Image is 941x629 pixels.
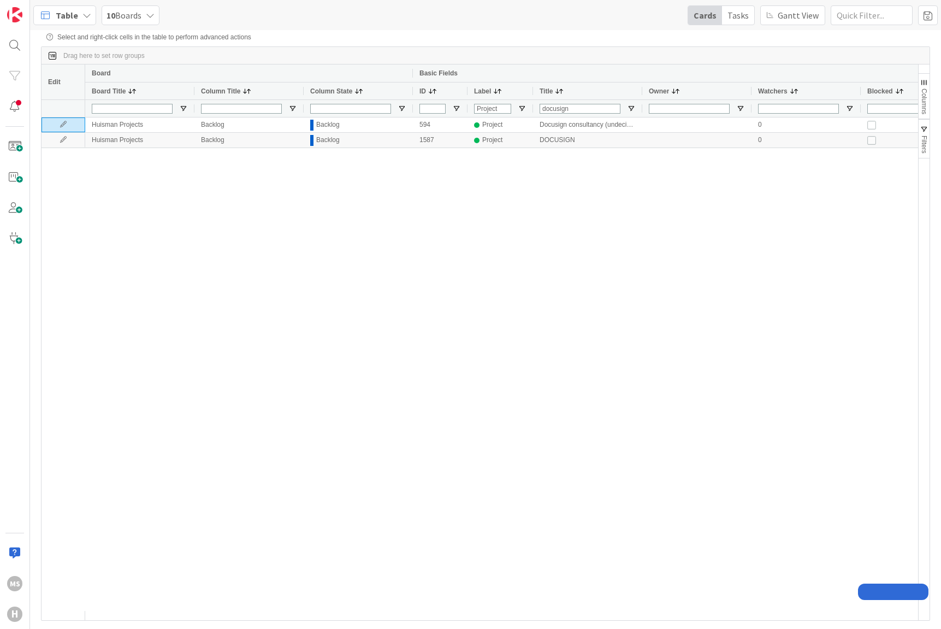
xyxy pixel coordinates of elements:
[920,136,928,154] span: Filters
[540,87,553,95] span: Title
[413,117,467,132] div: 594
[7,576,22,591] div: MS
[540,104,620,114] input: Title Filter Input
[316,118,340,132] div: Backlog
[194,133,304,148] div: Backlog
[92,69,111,77] span: Board
[751,133,861,148] div: 0
[413,133,467,148] div: 1587
[7,7,22,22] img: Visit kanbanzone.com
[920,89,928,114] span: Columns
[474,104,511,114] input: Label Filter Input
[419,69,458,77] span: Basic Fields
[474,87,491,95] span: Label
[419,104,446,114] input: ID Filter Input
[201,87,240,95] span: Column Title
[778,9,819,22] span: Gantt View
[85,133,194,148] div: Huisman Projects
[736,104,745,113] button: Open Filter Menu
[649,87,669,95] span: Owner
[452,104,461,113] button: Open Filter Menu
[63,52,145,60] span: Drag here to set row groups
[533,133,642,148] div: DOCUSIGN
[518,104,526,113] button: Open Filter Menu
[194,117,304,132] div: Backlog
[316,133,340,147] div: Backlog
[92,87,126,95] span: Board Title
[533,117,642,132] div: Docusign consultancy (undecided)
[688,6,722,25] div: Cards
[310,87,352,95] span: Column State
[288,104,297,113] button: Open Filter Menu
[63,52,145,60] div: Row Groups
[867,87,893,95] span: Blocked
[627,104,636,113] button: Open Filter Menu
[722,6,754,25] div: Tasks
[179,104,188,113] button: Open Filter Menu
[56,9,78,22] span: Table
[7,607,22,622] div: H
[482,118,502,132] div: Project
[482,133,502,147] div: Project
[106,10,115,21] b: 10
[831,5,913,25] input: Quick Filter...
[758,87,788,95] span: Watchers
[419,87,426,95] span: ID
[649,104,730,114] input: Owner Filter Input
[201,104,282,114] input: Column Title Filter Input
[310,104,391,114] input: Column State Filter Input
[48,78,61,86] span: Edit
[398,104,406,113] button: Open Filter Menu
[92,104,173,114] input: Board Title Filter Input
[845,104,854,113] button: Open Filter Menu
[758,104,839,114] input: Watchers Filter Input
[751,117,861,132] div: 0
[46,33,925,41] div: Select and right-click cells in the table to perform advanced actions
[106,9,141,22] span: Boards
[85,117,194,132] div: Huisman Projects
